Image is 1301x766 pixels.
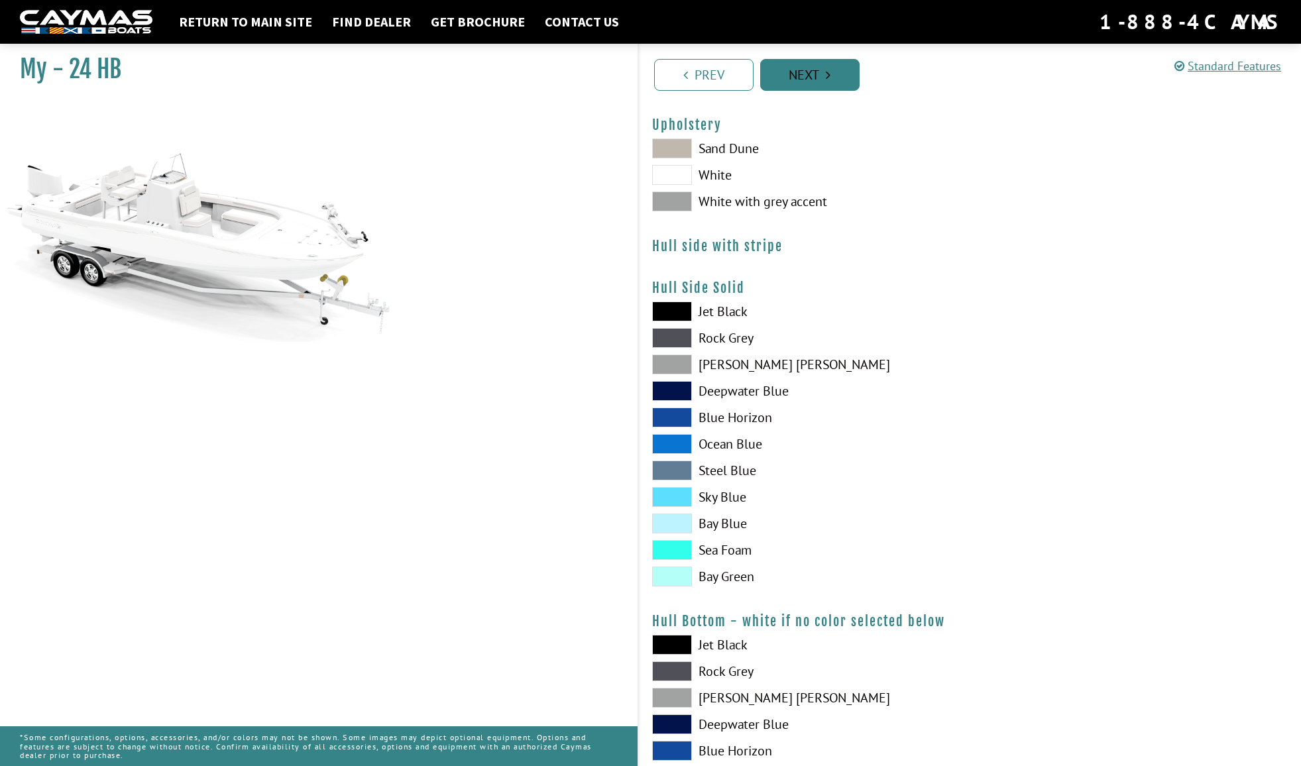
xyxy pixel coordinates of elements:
label: Deepwater Blue [652,714,957,734]
label: Ocean Blue [652,434,957,454]
h1: My - 24 HB [20,54,604,84]
h4: Upholstery [652,117,1288,133]
label: Jet Black [652,301,957,321]
label: Blue Horizon [652,408,957,427]
label: White [652,165,957,185]
label: Bay Green [652,567,957,586]
label: [PERSON_NAME] [PERSON_NAME] [652,688,957,708]
img: white-logo-c9c8dbefe5ff5ceceb0f0178aa75bf4bb51f6bca0971e226c86eb53dfe498488.png [20,10,152,34]
label: Sky Blue [652,487,957,507]
h4: Hull Side Solid [652,280,1288,296]
label: Bay Blue [652,514,957,533]
label: Deepwater Blue [652,381,957,401]
p: *Some configurations, options, accessories, and/or colors may not be shown. Some images may depic... [20,726,618,766]
a: Get Brochure [424,13,532,30]
label: Sea Foam [652,540,957,560]
label: [PERSON_NAME] [PERSON_NAME] [652,355,957,374]
label: Jet Black [652,635,957,655]
a: Next [760,59,860,91]
label: Rock Grey [652,661,957,681]
label: Sand Dune [652,138,957,158]
a: Find Dealer [325,13,418,30]
label: Steel Blue [652,461,957,480]
h4: Hull Bottom - white if no color selected below [652,613,1288,629]
h4: Hull side with stripe [652,238,1288,254]
label: Rock Grey [652,328,957,348]
a: Contact Us [538,13,626,30]
a: Return to main site [172,13,319,30]
a: Prev [654,59,754,91]
div: 1-888-4CAYMAS [1100,7,1281,36]
label: White with grey accent [652,191,957,211]
a: Standard Features [1174,58,1281,74]
label: Blue Horizon [652,741,957,761]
